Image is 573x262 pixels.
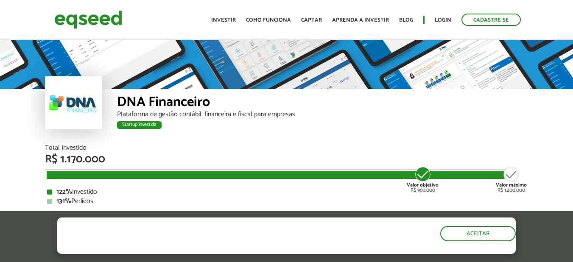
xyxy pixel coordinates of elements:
[57,246,332,254] p: Ao clicar em "aceitar", você aceita nossa .
[435,17,451,23] a: Login
[54,8,122,31] img: EqSeed
[332,17,389,23] a: Aprenda a investir
[301,17,322,23] a: Captar
[117,95,528,111] div: DNA Financeiro
[57,217,332,244] h5: O site da EqSeed utiliza cookies para melhorar sua navegação.
[47,189,526,195] div: Investido
[246,17,291,23] a: Como funciona
[461,14,521,26] a: Cadastre-se
[56,186,72,198] strong: 122%
[407,166,439,193] div: R$ 960.000
[399,17,413,23] a: Blog
[117,111,528,118] div: Plataforma de gestão contábil, financeira e fiscal para empresas
[440,226,516,241] button: Aceitar
[117,121,162,129] div: Startup investida
[407,181,439,189] strong: Valor objetivo
[211,17,236,23] a: Investir
[47,198,526,205] div: Pedidos
[56,195,71,207] strong: 131%
[496,166,527,193] div: R$ 1.200.000
[45,154,528,165] div: R$ 1.170.000
[45,145,528,151] div: Total Investido
[496,181,527,189] strong: Valor máximo
[169,247,267,254] a: política de privacidade e de cookies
